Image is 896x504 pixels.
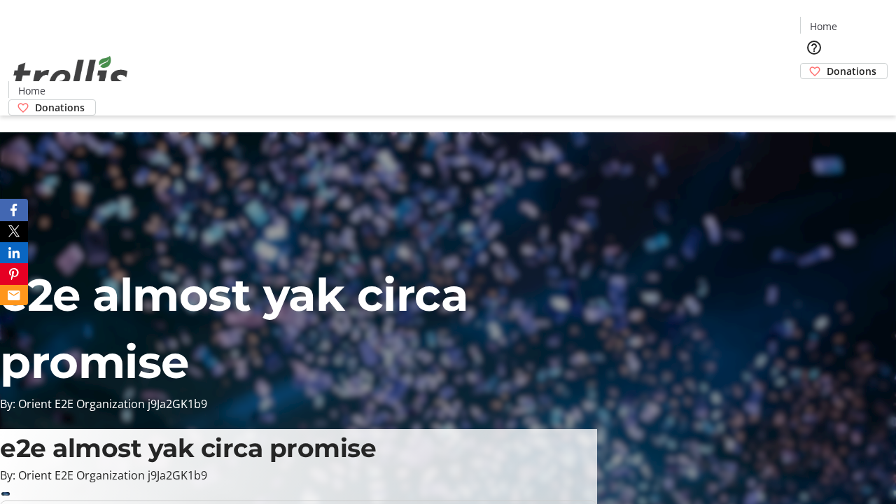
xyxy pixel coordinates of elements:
img: Orient E2E Organization j9Ja2GK1b9's Logo [8,41,133,111]
button: Cart [800,79,828,107]
a: Home [9,83,54,98]
a: Home [801,19,846,34]
button: Help [800,34,828,62]
span: Home [18,83,45,98]
span: Donations [827,64,876,78]
a: Donations [800,63,888,79]
span: Home [810,19,837,34]
span: Donations [35,100,85,115]
a: Donations [8,99,96,115]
